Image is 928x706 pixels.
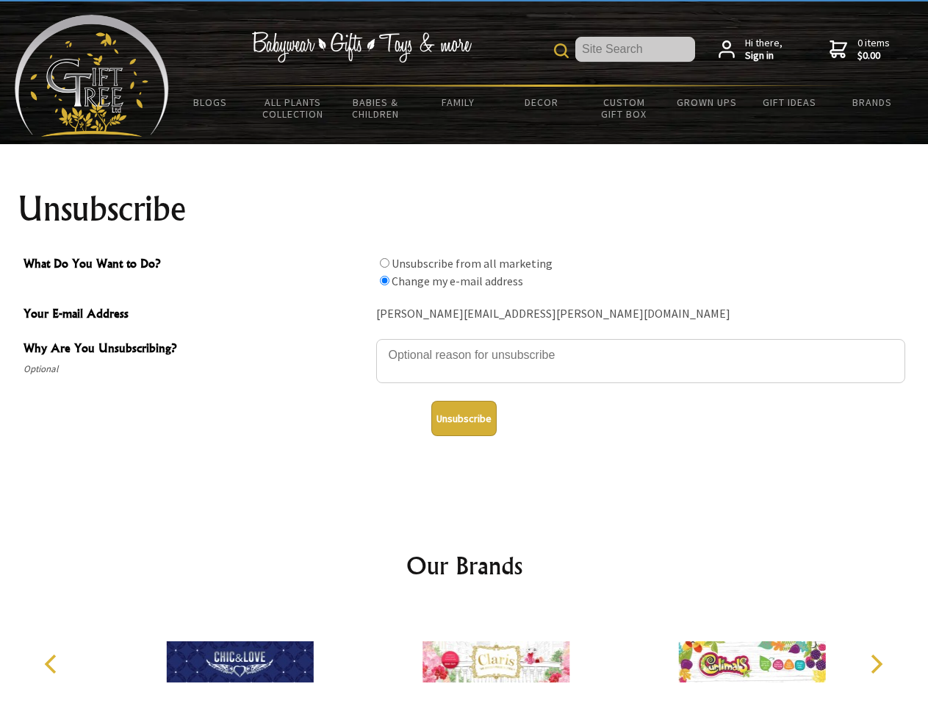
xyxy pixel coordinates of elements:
[745,49,783,63] strong: Sign in
[431,401,497,436] button: Unsubscribe
[857,49,890,63] strong: $0.00
[376,339,905,383] textarea: Why Are You Unsubscribing?
[748,87,831,118] a: Gift Ideas
[251,32,472,63] img: Babywear - Gifts - Toys & more
[665,87,748,118] a: Grown Ups
[334,87,417,129] a: Babies & Children
[575,37,695,62] input: Site Search
[376,303,905,326] div: [PERSON_NAME][EMAIL_ADDRESS][PERSON_NAME][DOMAIN_NAME]
[29,548,899,583] h2: Our Brands
[169,87,252,118] a: BLOGS
[24,339,369,360] span: Why Are You Unsubscribing?
[15,15,169,137] img: Babyware - Gifts - Toys and more...
[380,276,389,285] input: What Do You Want to Do?
[417,87,500,118] a: Family
[745,37,783,63] span: Hi there,
[24,304,369,326] span: Your E-mail Address
[857,36,890,63] span: 0 items
[380,258,389,268] input: What Do You Want to Do?
[392,274,523,288] label: Change my e-mail address
[24,360,369,378] span: Optional
[719,37,783,63] a: Hi there,Sign in
[831,87,914,118] a: Brands
[392,256,553,271] label: Unsubscribe from all marketing
[18,191,911,227] h1: Unsubscribe
[252,87,335,129] a: All Plants Collection
[583,87,666,129] a: Custom Gift Box
[830,37,890,63] a: 0 items$0.00
[500,87,583,118] a: Decor
[554,43,569,58] img: product search
[24,254,369,276] span: What Do You Want to Do?
[860,648,892,680] button: Next
[37,648,69,680] button: Previous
